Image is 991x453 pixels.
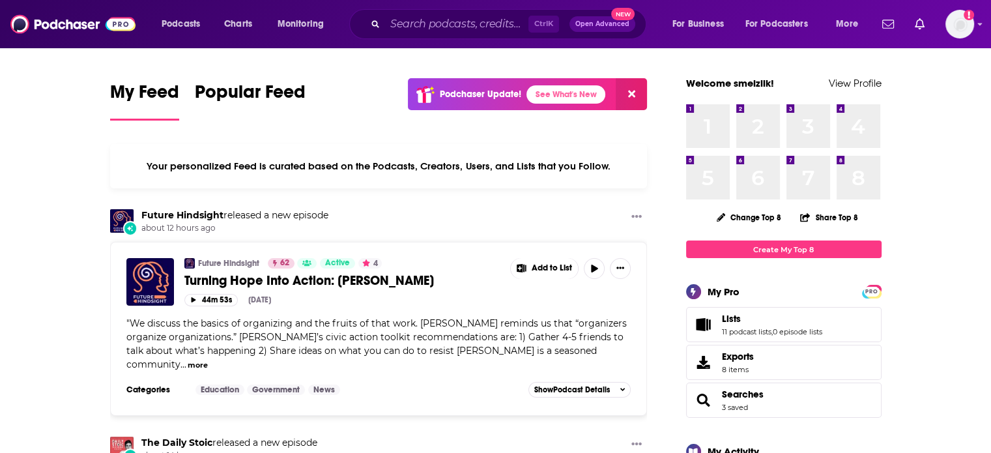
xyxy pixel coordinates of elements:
a: The Daily Stoic [141,437,212,448]
a: Government [247,385,305,395]
img: Turning Hope Into Action: Michael Ansara [126,258,174,306]
a: Charts [216,14,260,35]
svg: Add a profile image [964,10,974,20]
span: Ctrl K [528,16,559,33]
div: Your personalized Feed is curated based on the Podcasts, Creators, Users, and Lists that you Follow. [110,144,648,188]
a: Create My Top 8 [686,241,882,258]
span: 62 [280,257,289,270]
button: open menu [268,14,341,35]
button: open menu [152,14,217,35]
span: Show Podcast Details [534,385,610,394]
a: Lists [722,313,822,325]
a: Future Hindsight [141,209,223,221]
span: 8 items [722,365,754,374]
span: " [126,317,627,370]
h3: released a new episode [141,209,328,222]
span: For Business [672,15,724,33]
button: Show More Button [626,209,647,226]
a: My Feed [110,81,179,121]
input: Search podcasts, credits, & more... [385,14,528,35]
img: Future Hindsight [184,258,195,269]
a: Show notifications dropdown [877,13,899,35]
a: Popular Feed [195,81,306,121]
a: Exports [686,345,882,380]
a: Turning Hope Into Action: [PERSON_NAME] [184,272,501,289]
img: Future Hindsight [110,209,134,233]
button: Show More Button [610,258,631,279]
button: open menu [827,14,874,35]
button: 4 [358,258,382,269]
a: Welcome smeizlik! [686,77,774,89]
a: View Profile [829,77,882,89]
button: 44m 53s [184,294,238,306]
a: 62 [268,258,294,269]
span: PRO [864,287,880,297]
span: Exports [722,351,754,362]
span: We discuss the basics of organizing and the fruits of that work. [PERSON_NAME] reminds us that “o... [126,317,627,370]
span: Open Advanced [575,21,629,27]
span: My Feed [110,81,179,111]
a: News [308,385,340,395]
div: New Episode [123,221,137,235]
button: Open AdvancedNew [569,16,635,32]
span: Add to List [532,263,572,273]
a: PRO [864,286,880,296]
a: Education [195,385,244,395]
a: Show notifications dropdown [910,13,930,35]
a: Searches [722,388,764,400]
a: Future Hindsight [198,258,259,269]
img: Podchaser - Follow, Share and Rate Podcasts [10,12,136,37]
div: Search podcasts, credits, & more... [362,9,659,39]
h3: Categories [126,385,185,395]
span: Exports [691,353,717,372]
span: Lists [686,307,882,342]
span: New [611,8,635,20]
span: Monitoring [278,15,324,33]
a: 0 episode lists [773,327,822,336]
button: Change Top 8 [709,209,790,226]
span: Podcasts [162,15,200,33]
button: open menu [663,14,740,35]
div: My Pro [708,285,740,298]
a: Lists [691,315,717,334]
span: , [771,327,773,336]
button: Show More Button [626,437,647,453]
div: [DATE] [248,295,271,304]
img: User Profile [945,10,974,38]
button: open menu [737,14,827,35]
a: Searches [691,391,717,409]
span: ... [180,358,186,370]
button: Show More Button [511,258,579,279]
button: Show profile menu [945,10,974,38]
button: more [188,360,208,371]
a: See What's New [526,85,605,104]
span: about 12 hours ago [141,223,328,234]
span: Popular Feed [195,81,306,111]
a: Active [320,258,355,269]
button: Share Top 8 [799,205,858,230]
button: ShowPodcast Details [528,382,631,398]
span: Searches [686,383,882,418]
span: Turning Hope Into Action: [PERSON_NAME] [184,272,434,289]
span: Active [325,257,350,270]
span: Charts [224,15,252,33]
span: More [836,15,858,33]
p: Podchaser Update! [440,89,521,100]
span: For Podcasters [745,15,808,33]
span: Logged in as smeizlik [945,10,974,38]
span: Lists [722,313,741,325]
h3: released a new episode [141,437,317,449]
a: 11 podcast lists [722,327,771,336]
a: 3 saved [722,403,748,412]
